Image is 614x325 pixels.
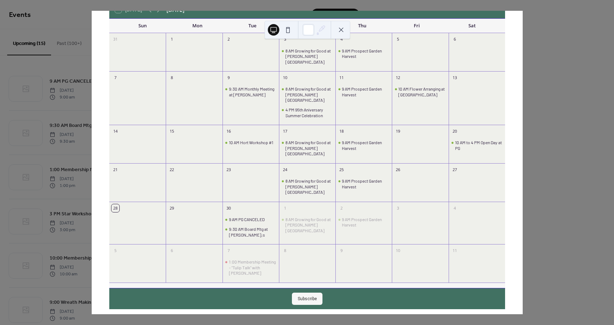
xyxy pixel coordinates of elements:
[229,259,276,276] div: 1:00 Membership Meeting - "Tulip Talk" with [PERSON_NAME]
[279,107,335,118] div: 4 PM 95th Aniversary Summer Celebration
[285,217,333,234] div: 8 AM Growing for Good at [PERSON_NAME][GEOGRAPHIC_DATA]
[168,204,176,212] div: 29
[394,166,402,174] div: 26
[223,226,279,238] div: 9:30 AM Board Mtg at Kathy;s
[223,140,279,146] div: 10 AM Hort Workshop #1
[111,204,119,212] div: 28
[338,204,345,212] div: 2
[285,140,333,157] div: 8 AM Growing for Good at [PERSON_NAME][GEOGRAPHIC_DATA]
[338,166,345,174] div: 25
[338,74,345,82] div: 11
[281,74,289,82] div: 10
[168,247,176,255] div: 6
[168,127,176,135] div: 15
[281,36,289,44] div: 3
[168,36,176,44] div: 1
[168,166,176,174] div: 22
[229,86,276,97] div: 9:30 AM Monthly Meeting at [PERSON_NAME]
[225,74,233,82] div: 9
[455,140,502,151] div: 10 AM to 4 PM Open Day at PG
[225,247,233,255] div: 7
[225,204,233,212] div: 30
[111,166,119,174] div: 21
[342,178,389,189] div: 9 AM Prospect Garden Harvest
[111,36,119,44] div: 31
[451,74,459,82] div: 13
[285,107,333,118] div: 4 PM 95th Aniversary Summer Celebration
[223,86,279,97] div: 9:30 AM Monthly Meeting at Oliver's
[111,74,119,82] div: 7
[223,259,279,276] div: 1:00 Membership Meeting - "Tulip Talk" with Heather Bolan
[335,140,392,151] div: 9 AM Prospect Garden Harvest
[342,86,389,97] div: 9 AM Prospect Garden Harvest
[335,86,392,97] div: 9 AM Prospect Garden Harvest
[279,48,335,65] div: 8 AM Growing for Good at Wakeman Town Farm
[394,74,402,82] div: 12
[342,140,389,151] div: 9 AM Prospect Garden Harvest
[335,178,392,189] div: 9 AM Prospect Garden Harvest
[281,127,289,135] div: 17
[280,19,335,33] div: Wed
[281,247,289,255] div: 8
[111,127,119,135] div: 14
[229,226,276,238] div: 9:30 AM Board Mtg at [PERSON_NAME];s
[451,247,459,255] div: 11
[225,19,280,33] div: Tue
[225,36,233,44] div: 2
[285,48,333,65] div: 8 AM Growing for Good at [PERSON_NAME][GEOGRAPHIC_DATA]
[285,86,333,103] div: 8 AM Growing for Good at [PERSON_NAME][GEOGRAPHIC_DATA]
[168,74,176,82] div: 8
[394,204,402,212] div: 3
[342,48,389,59] div: 9 AM Prospect Garden Harvest
[451,127,459,135] div: 20
[285,178,333,195] div: 8 AM Growing for Good at [PERSON_NAME][GEOGRAPHIC_DATA]
[279,140,335,157] div: 8 AM Growing for Good at Wakeman Town Farm
[398,86,445,97] div: 10 AM Flower Arranging at [GEOGRAPHIC_DATA]
[111,247,119,255] div: 5
[392,86,448,97] div: 10 AM Flower Arranging at WTF
[338,247,345,255] div: 9
[444,19,499,33] div: Sat
[449,140,505,151] div: 10 AM to 4 PM Open Day at PG
[451,166,459,174] div: 27
[451,204,459,212] div: 4
[281,166,289,174] div: 24
[394,247,402,255] div: 10
[281,204,289,212] div: 1
[279,217,335,234] div: 8 AM Growing for Good at Wakeman Town Farm
[225,127,233,135] div: 16
[335,217,392,228] div: 9 AM Prospect Garden Harvest
[223,217,279,223] div: 9 AM PG CANCELED
[342,217,389,228] div: 9 AM Prospect Garden Harvest
[338,127,345,135] div: 18
[394,36,402,44] div: 5
[394,127,402,135] div: 19
[390,19,445,33] div: Fri
[335,19,390,33] div: Thu
[225,166,233,174] div: 23
[279,86,335,103] div: 8 AM Growing for Good at Wakeman Town Farm
[451,36,459,44] div: 6
[229,140,273,146] div: 10 AM Hort Workshop #1
[292,293,322,305] button: Subscribe
[229,217,265,223] div: 9 AM PG CANCELED
[335,48,392,59] div: 9 AM Prospect Garden Harvest
[338,36,345,44] div: 4
[279,178,335,195] div: 8 AM Growing for Good at Wakeman Town Farm
[115,19,170,33] div: Sun
[170,19,225,33] div: Mon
